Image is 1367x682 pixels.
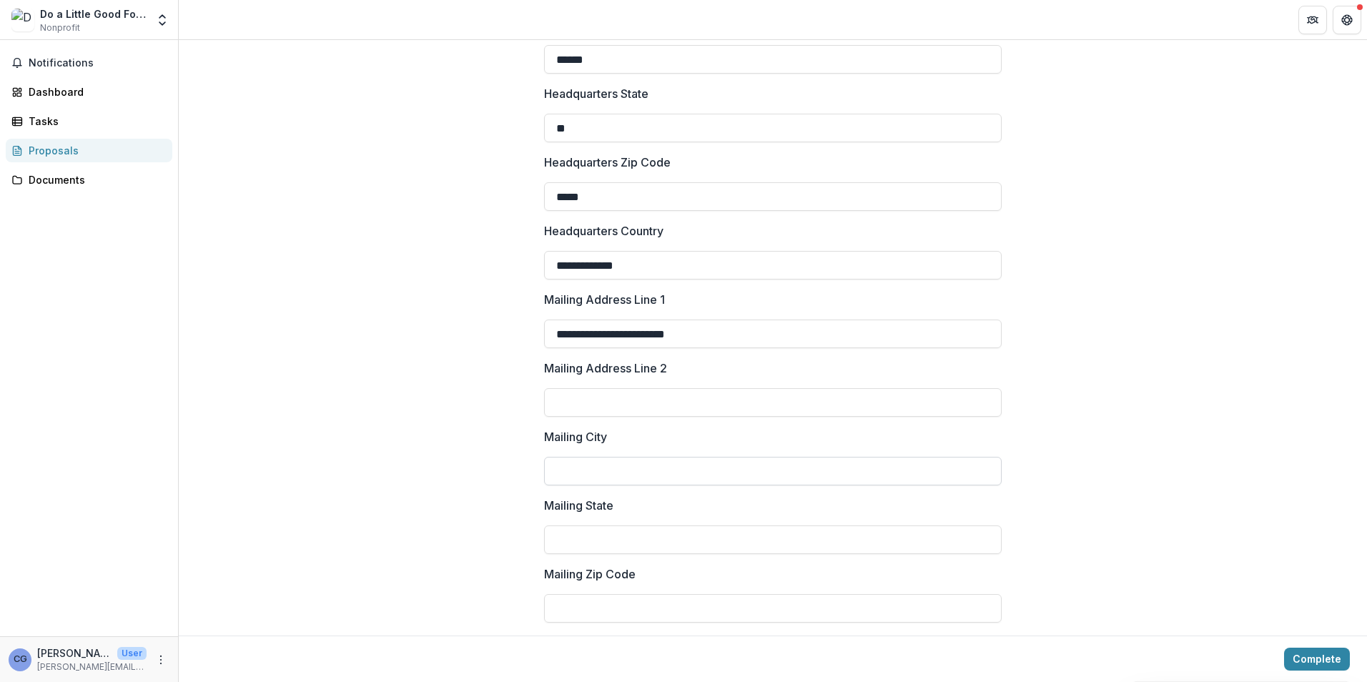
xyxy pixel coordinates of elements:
[6,139,172,162] a: Proposals
[37,661,147,673] p: [PERSON_NAME][EMAIL_ADDRESS][DOMAIN_NAME]
[11,9,34,31] img: Do a Little Good Foundation
[29,84,161,99] div: Dashboard
[544,360,667,377] p: Mailing Address Line 2
[6,51,172,74] button: Notifications
[152,651,169,668] button: More
[29,114,161,129] div: Tasks
[152,6,172,34] button: Open entity switcher
[6,109,172,133] a: Tasks
[37,646,112,661] p: [PERSON_NAME]
[544,565,636,583] p: Mailing Zip Code
[6,80,172,104] a: Dashboard
[1333,6,1361,34] button: Get Help
[14,655,27,664] div: Cari Gardner
[40,21,80,34] span: Nonprofit
[117,647,147,660] p: User
[544,154,671,171] p: Headquarters Zip Code
[6,168,172,192] a: Documents
[544,497,613,514] p: Mailing State
[29,57,167,69] span: Notifications
[544,428,607,445] p: Mailing City
[544,222,663,239] p: Headquarters Country
[29,172,161,187] div: Documents
[1298,6,1327,34] button: Partners
[544,291,665,308] p: Mailing Address Line 1
[40,6,147,21] div: Do a Little Good Foundation
[1284,648,1350,671] button: Complete
[544,85,648,102] p: Headquarters State
[29,143,161,158] div: Proposals
[544,634,628,651] p: Mailing Country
